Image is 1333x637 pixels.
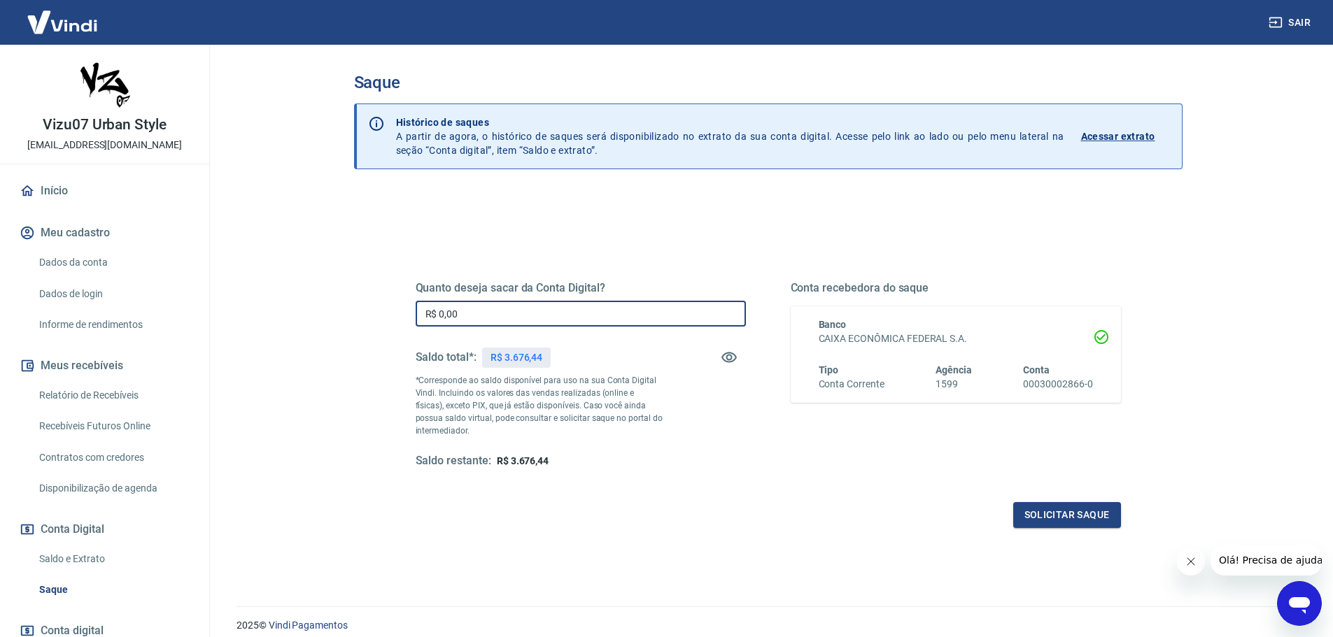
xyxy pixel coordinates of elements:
p: Acessar extrato [1081,129,1155,143]
a: Saldo e Extrato [34,545,192,573]
span: Agência [936,364,972,375]
button: Meu cadastro [17,217,192,248]
iframe: Mensagem da empresa [1211,545,1322,575]
img: 9e2ad6df-e356-4650-811d-f267dc008a75.jpeg [77,56,133,112]
span: Conta [1023,364,1050,375]
img: Vindi [17,1,108,43]
a: Início [17,176,192,206]
a: Contratos com credores [34,443,192,472]
p: [EMAIL_ADDRESS][DOMAIN_NAME] [27,138,182,152]
button: Conta Digital [17,514,192,545]
p: A partir de agora, o histórico de saques será disponibilizado no extrato da sua conta digital. Ac... [396,115,1064,157]
a: Saque [34,575,192,604]
a: Acessar extrato [1081,115,1171,157]
h6: Conta Corrente [819,377,884,392]
h5: Conta recebedora do saque [791,281,1121,295]
span: R$ 3.676,44 [497,455,549,466]
a: Informe de rendimentos [34,310,192,339]
h5: Quanto deseja sacar da Conta Digital? [416,281,746,295]
iframe: Botão para abrir a janela de mensagens [1277,581,1322,626]
button: Solicitar saque [1013,502,1121,528]
span: Olá! Precisa de ajuda? [8,10,118,21]
h5: Saldo restante: [416,454,491,468]
h3: Saque [354,73,1183,92]
p: Histórico de saques [396,115,1064,129]
p: Vizu07 Urban Style [43,117,167,132]
p: *Corresponde ao saldo disponível para uso na sua Conta Digital Vindi. Incluindo os valores das ve... [416,374,663,437]
h6: CAIXA ECONÔMICA FEDERAL S.A. [819,331,1093,346]
button: Sair [1266,10,1316,36]
iframe: Fechar mensagem [1177,547,1205,575]
h6: 00030002866-0 [1023,377,1092,392]
span: Tipo [819,364,839,375]
button: Meus recebíveis [17,350,192,381]
a: Dados da conta [34,248,192,277]
a: Disponibilização de agenda [34,474,192,503]
p: 2025 © [237,618,1299,633]
span: Banco [819,319,847,330]
a: Recebíveis Futuros Online [34,412,192,441]
a: Dados de login [34,280,192,308]
a: Relatório de Recebíveis [34,381,192,410]
a: Vindi Pagamentos [269,620,348,631]
p: R$ 3.676,44 [491,350,542,365]
h5: Saldo total*: [416,350,477,364]
h6: 1599 [936,377,972,392]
